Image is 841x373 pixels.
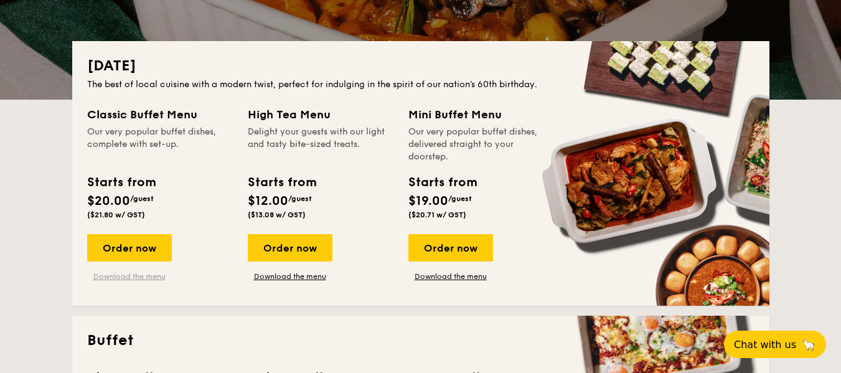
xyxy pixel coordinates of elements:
h2: [DATE] [87,56,754,76]
a: Download the menu [248,271,332,281]
div: Starts from [87,173,155,192]
a: Download the menu [408,271,493,281]
div: Mini Buffet Menu [408,106,554,123]
span: Chat with us [734,339,796,351]
div: Delight your guests with our light and tasty bite-sized treats. [248,126,393,163]
div: Order now [408,234,493,262]
span: $20.00 [87,194,130,209]
span: /guest [448,194,472,203]
a: Download the menu [87,271,172,281]
div: Our very popular buffet dishes, complete with set-up. [87,126,233,163]
div: Order now [87,234,172,262]
span: /guest [288,194,312,203]
span: 🦙 [801,338,816,352]
span: ($21.80 w/ GST) [87,210,145,219]
div: Classic Buffet Menu [87,106,233,123]
div: Our very popular buffet dishes, delivered straight to your doorstep. [408,126,554,163]
div: Starts from [248,173,316,192]
h2: Buffet [87,331,754,351]
span: ($13.08 w/ GST) [248,210,306,219]
div: The best of local cuisine with a modern twist, perfect for indulging in the spirit of our nation’... [87,78,754,91]
span: $19.00 [408,194,448,209]
span: ($20.71 w/ GST) [408,210,466,219]
button: Chat with us🦙 [724,331,826,358]
span: $12.00 [248,194,288,209]
div: Starts from [408,173,476,192]
div: Order now [248,234,332,262]
span: /guest [130,194,154,203]
div: High Tea Menu [248,106,393,123]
